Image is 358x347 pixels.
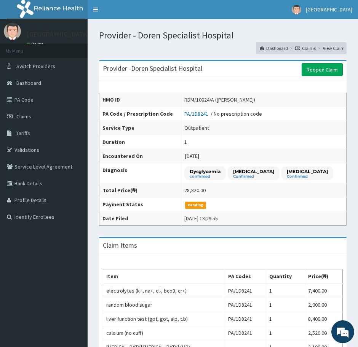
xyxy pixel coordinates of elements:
[184,186,206,194] div: 28,820.00
[305,298,343,312] td: 2,000.00
[233,175,274,178] small: Confirmed
[305,326,343,340] td: 2,520.00
[305,312,343,326] td: 8,400.00
[225,269,266,284] th: PA Codes
[4,23,21,40] img: User Image
[302,63,343,76] a: Reopen Claim
[99,107,181,121] th: PA Code / Prescription Code
[99,183,181,197] th: Total Price(₦)
[184,96,255,103] div: RDM/10024/A ([PERSON_NAME])
[16,80,41,86] span: Dashboard
[185,202,206,209] span: Pending
[292,5,301,14] img: User Image
[99,197,181,212] th: Payment Status
[103,326,225,340] td: calcium (no cuff)
[16,113,31,120] span: Claims
[225,312,266,326] td: PA/1D8241
[190,168,221,175] p: Dysglycemia
[295,45,316,51] a: Claims
[184,138,187,146] div: 1
[99,149,181,163] th: Encountered On
[190,175,221,178] small: confirmed
[184,124,209,132] div: Outpatient
[185,153,199,159] span: [DATE]
[99,92,181,107] th: HMO ID
[99,212,181,226] th: Date Filed
[103,242,137,249] h3: Claim Items
[16,63,55,70] span: Switch Providers
[103,269,225,284] th: Item
[306,6,352,13] span: [GEOGRAPHIC_DATA]
[99,163,181,183] th: Diagnosis
[225,326,266,340] td: PA/1D8241
[260,45,288,51] a: Dashboard
[266,283,305,298] td: 1
[99,30,347,40] h1: Provider - Doren Specialist Hospital
[99,135,181,149] th: Duration
[16,130,30,137] span: Tariffs
[266,298,305,312] td: 1
[103,283,225,298] td: electrolytes (k+, na+, cl-, bco3, cr+)
[266,326,305,340] td: 1
[184,110,262,118] div: / No prescription code
[225,298,266,312] td: PA/1D8241
[305,283,343,298] td: 7,400.00
[266,312,305,326] td: 1
[266,269,305,284] th: Quantity
[287,168,328,175] p: [MEDICAL_DATA]
[323,45,345,51] a: View Claim
[184,110,211,117] a: PA/1D8241
[287,175,328,178] small: Confirmed
[103,298,225,312] td: random blood sugar
[305,269,343,284] th: Price(₦)
[99,121,181,135] th: Service Type
[27,41,45,47] a: Online
[233,168,274,175] p: [MEDICAL_DATA]
[27,31,89,38] p: [GEOGRAPHIC_DATA]
[225,283,266,298] td: PA/1D8241
[184,215,218,222] div: [DATE] 13:29:55
[103,312,225,326] td: liver function test (gpt, got, alp, t.b)
[103,65,202,72] h3: Provider - Doren Specialist Hospital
